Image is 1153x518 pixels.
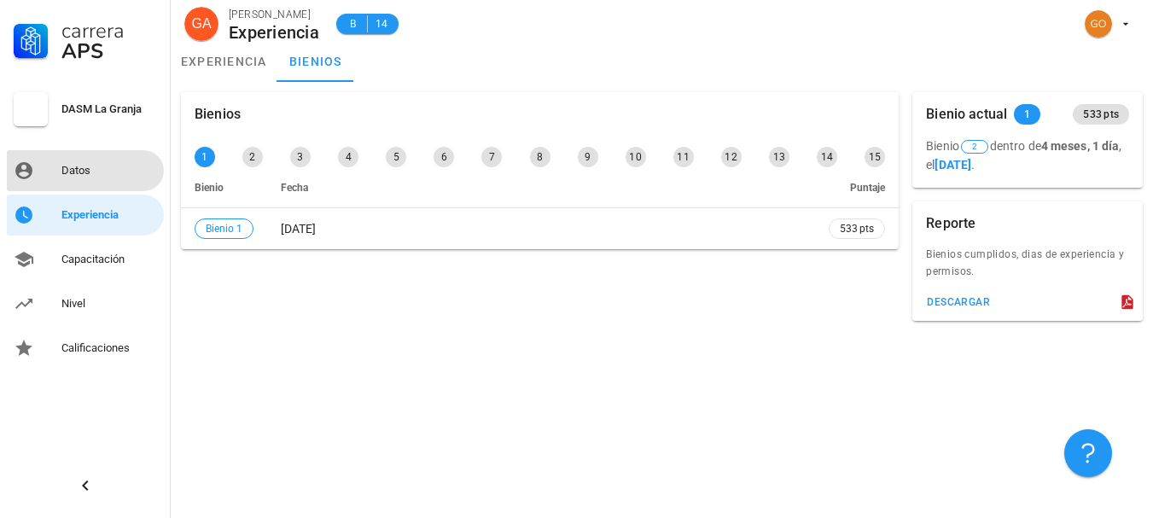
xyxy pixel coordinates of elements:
span: Bienio dentro de , [926,139,1121,153]
a: Experiencia [7,195,164,236]
a: Nivel [7,283,164,324]
div: 11 [673,147,694,167]
div: 7 [481,147,502,167]
div: 5 [386,147,406,167]
th: Fecha [267,167,815,208]
div: 1 [195,147,215,167]
div: 4 [338,147,358,167]
span: 14 [375,15,388,32]
a: experiencia [171,41,277,82]
span: B [346,15,360,32]
div: 6 [434,147,454,167]
div: APS [61,41,157,61]
b: 4 meses, 1 día [1041,139,1119,153]
a: Datos [7,150,164,191]
span: Fecha [281,182,308,194]
b: [DATE] [935,158,971,172]
button: descargar [919,290,997,314]
span: Puntaje [850,182,885,194]
div: Bienios cumplidos, dias de experiencia y permisos. [912,246,1143,290]
a: bienios [277,41,354,82]
div: Reporte [926,201,975,246]
span: 2 [972,141,977,153]
div: 15 [865,147,885,167]
div: 9 [578,147,598,167]
div: Bienios [195,92,241,137]
span: 533 pts [1083,104,1119,125]
a: Calificaciones [7,328,164,369]
div: Experiencia [61,208,157,222]
a: Capacitación [7,239,164,280]
span: 1 [1024,104,1030,125]
div: Calificaciones [61,341,157,355]
div: 2 [242,147,263,167]
div: avatar [184,7,218,41]
div: 8 [530,147,550,167]
th: Bienio [181,167,267,208]
div: DASM La Granja [61,102,157,116]
div: descargar [926,296,990,308]
div: 3 [290,147,311,167]
span: Bienio [195,182,224,194]
div: Experiencia [229,23,319,42]
div: Carrera [61,20,157,41]
div: 12 [721,147,742,167]
span: el . [926,158,975,172]
div: Capacitación [61,253,157,266]
div: [PERSON_NAME] [229,6,319,23]
span: 533 pts [840,220,874,237]
div: 14 [817,147,837,167]
div: avatar [1085,10,1112,38]
span: GA [191,7,211,41]
div: Nivel [61,297,157,311]
span: Bienio 1 [206,219,242,238]
span: [DATE] [281,222,316,236]
th: Puntaje [815,167,899,208]
div: Datos [61,164,157,178]
div: 10 [626,147,646,167]
div: 13 [769,147,789,167]
div: Bienio actual [926,92,1007,137]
